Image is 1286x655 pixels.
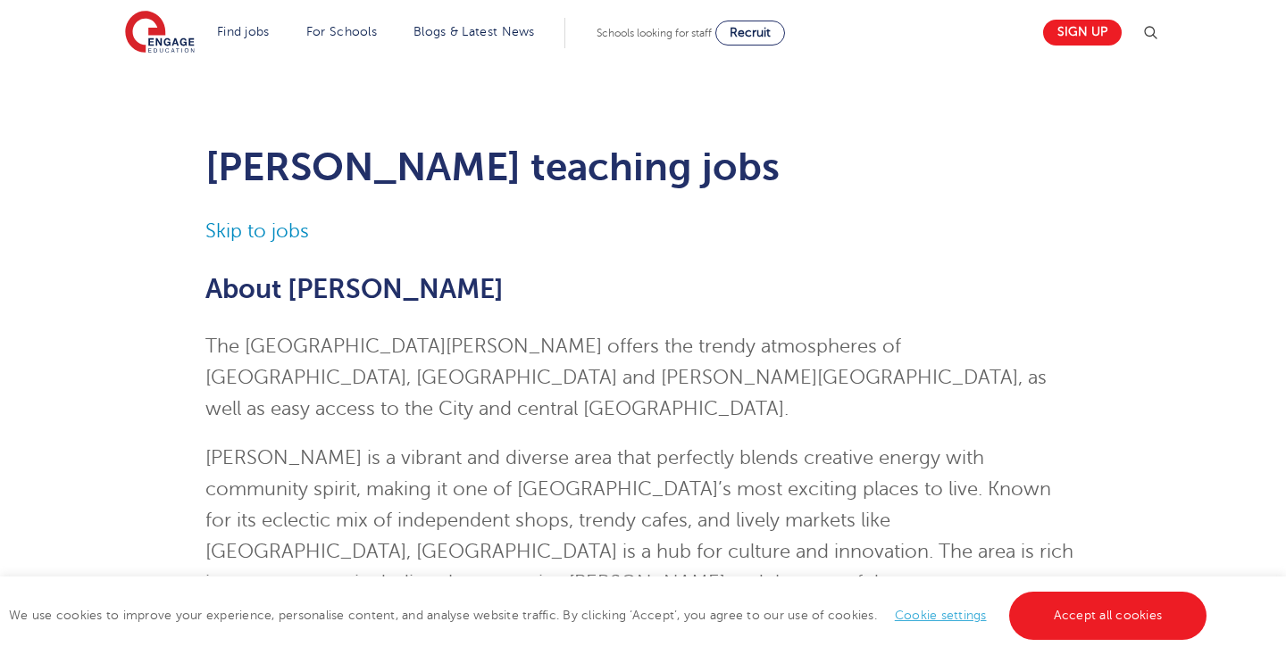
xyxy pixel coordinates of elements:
span: Recruit [730,26,771,39]
a: Skip to jobs [205,220,309,242]
a: Recruit [715,21,785,46]
a: Blogs & Latest News [413,25,535,38]
span: We use cookies to improve your experience, personalise content, and analyse website traffic. By c... [9,609,1211,622]
img: Engage Education [125,11,195,55]
a: Sign up [1043,20,1122,46]
span: About [PERSON_NAME] [205,274,504,304]
a: Accept all cookies [1009,592,1207,640]
span: The [GEOGRAPHIC_DATA][PERSON_NAME] offers the trendy atmospheres of [GEOGRAPHIC_DATA], [GEOGRAPHI... [205,336,1047,419]
h1: [PERSON_NAME] teaching jobs [205,145,1081,189]
a: For Schools [306,25,377,38]
a: Find jobs [217,25,270,38]
span: Schools looking for staff [597,27,712,39]
a: Cookie settings [895,609,987,622]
